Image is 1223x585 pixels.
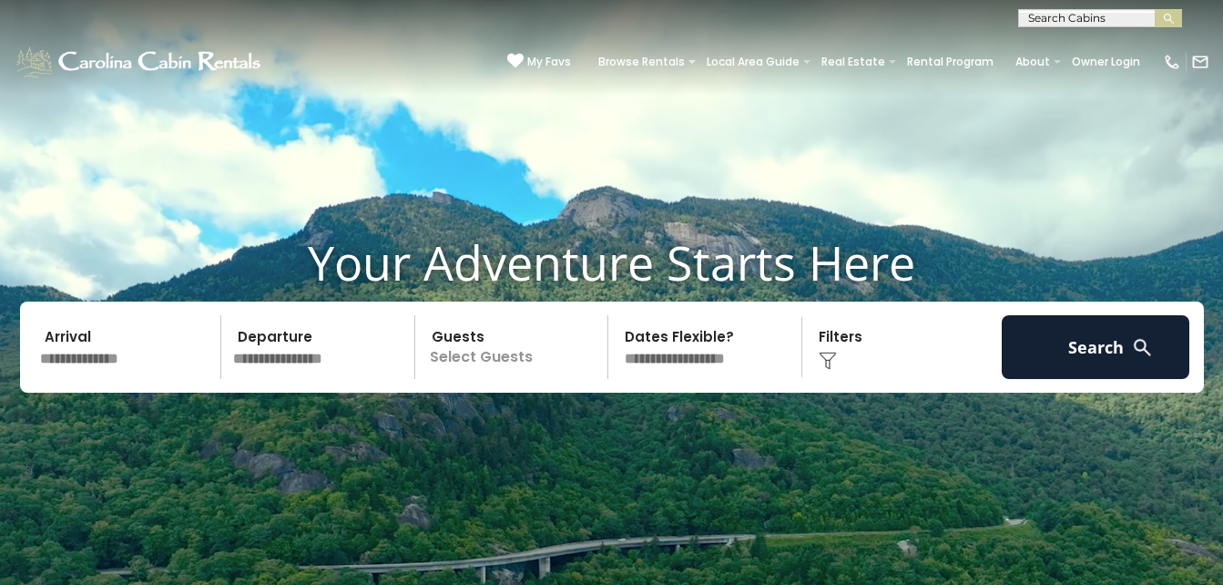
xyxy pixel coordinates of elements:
img: mail-regular-white.png [1191,53,1209,71]
a: Rental Program [898,49,1003,75]
img: search-regular-white.png [1131,336,1154,359]
a: Owner Login [1063,49,1149,75]
a: My Favs [507,53,571,71]
h1: Your Adventure Starts Here [14,234,1209,291]
a: Real Estate [812,49,894,75]
img: phone-regular-white.png [1163,53,1181,71]
p: Select Guests [421,315,608,379]
img: filter--v1.png [819,352,837,370]
a: About [1006,49,1059,75]
span: My Favs [527,54,571,70]
a: Local Area Guide [698,49,809,75]
a: Browse Rentals [589,49,694,75]
button: Search [1002,315,1190,379]
img: White-1-1-2.png [14,44,266,80]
